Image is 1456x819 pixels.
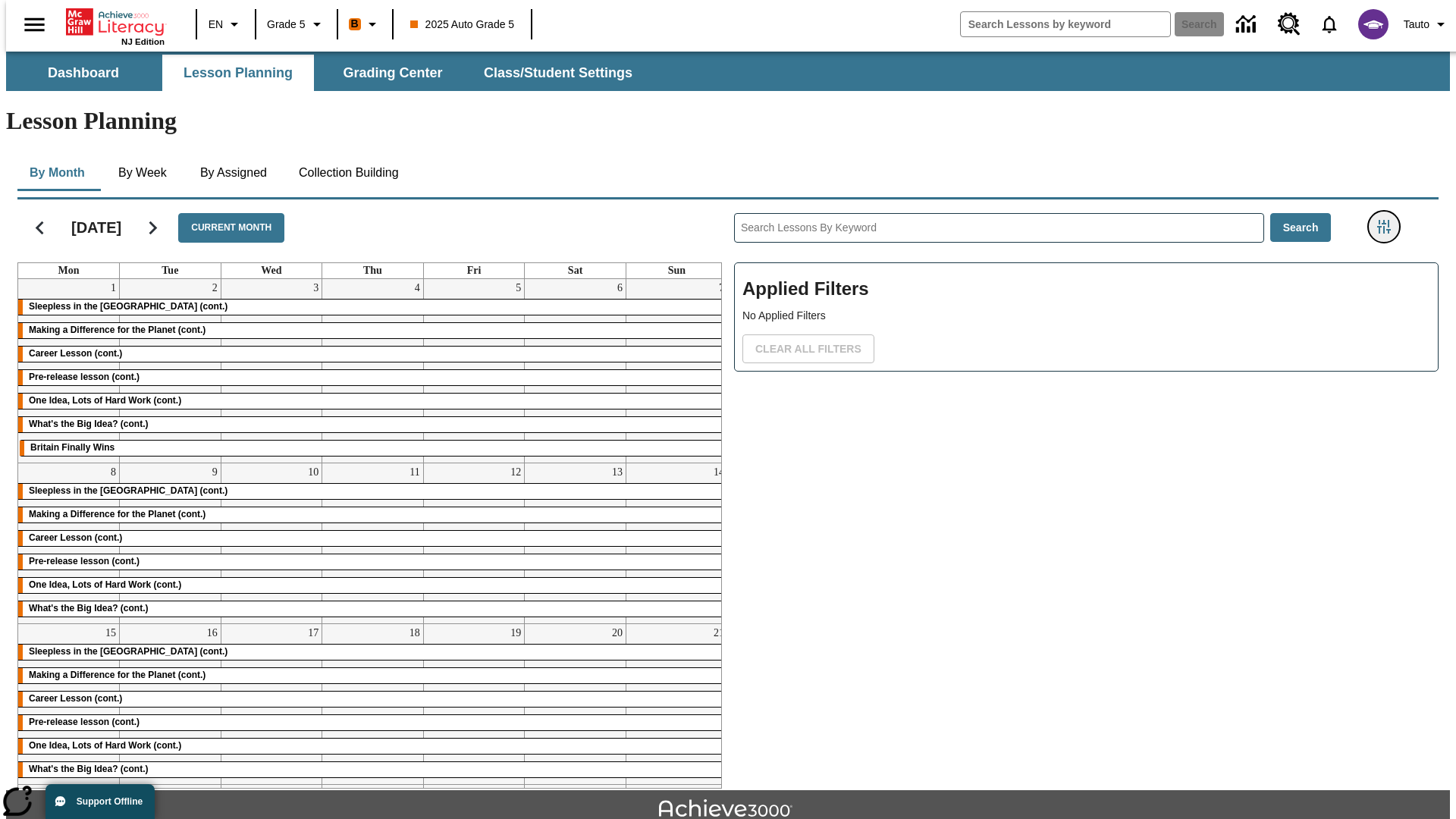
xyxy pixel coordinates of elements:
div: SubNavbar [6,55,646,91]
span: Dashboard [48,64,119,82]
span: Sleepless in the Animal Kingdom (cont.) [29,646,227,657]
a: September 6, 2025 [614,279,626,297]
td: September 16, 2025 [120,623,221,784]
a: Home [66,7,165,37]
span: Support Offline [77,796,143,807]
button: By Month [17,155,97,191]
h2: Applied Filters [742,271,1430,308]
div: Sleepless in the Animal Kingdom (cont.) [18,300,727,315]
div: What's the Big Idea? (cont.) [18,417,727,432]
input: search field [961,12,1170,36]
div: Sleepless in the Animal Kingdom (cont.) [18,645,727,660]
a: Tuesday [158,263,181,278]
p: No Applied Filters [742,308,1430,324]
span: Tauto [1404,17,1429,33]
td: September 4, 2025 [322,279,424,463]
span: Career Lesson (cont.) [29,532,122,543]
a: Data Center [1227,4,1269,45]
button: Filters Side menu [1369,212,1399,242]
td: September 15, 2025 [18,623,120,784]
a: September 5, 2025 [513,279,524,297]
td: September 3, 2025 [221,279,322,463]
a: September 4, 2025 [412,279,423,297]
div: Search [722,193,1439,789]
a: Notifications [1310,5,1349,44]
span: Grade 5 [267,17,306,33]
a: September 10, 2025 [305,463,322,482]
button: By Assigned [188,155,279,191]
a: Sunday [665,263,689,278]
div: One Idea, Lots of Hard Work (cont.) [18,739,727,754]
button: Class/Student Settings [472,55,645,91]
button: Support Offline [45,784,155,819]
td: September 11, 2025 [322,463,424,623]
td: September 9, 2025 [120,463,221,623]
a: September 25, 2025 [406,785,423,803]
button: Grading Center [317,55,469,91]
button: Grade: Grade 5, Select a grade [261,11,332,38]
h2: [DATE] [71,218,121,237]
button: Open side menu [12,2,57,47]
a: September 8, 2025 [108,463,119,482]
a: Wednesday [258,263,284,278]
div: SubNavbar [6,52,1450,91]
span: EN [209,17,223,33]
div: One Idea, Lots of Hard Work (cont.) [18,394,727,409]
a: September 28, 2025 [711,785,727,803]
span: 2025 Auto Grade 5 [410,17,515,33]
div: What's the Big Idea? (cont.) [18,601,727,617]
button: By Week [105,155,180,191]
span: Making a Difference for the Planet (cont.) [29,325,206,335]
td: September 14, 2025 [626,463,727,623]
a: September 23, 2025 [204,785,221,803]
button: Search [1270,213,1332,243]
span: Grading Center [343,64,442,82]
td: September 8, 2025 [18,463,120,623]
a: September 14, 2025 [711,463,727,482]
td: September 19, 2025 [423,623,525,784]
h1: Lesson Planning [6,107,1450,135]
div: One Idea, Lots of Hard Work (cont.) [18,578,727,593]
span: Career Lesson (cont.) [29,693,122,704]
span: B [351,14,359,33]
button: Current Month [178,213,284,243]
button: Select a new avatar [1349,5,1398,44]
a: September 24, 2025 [305,785,322,803]
td: September 7, 2025 [626,279,727,463]
span: Sleepless in the Animal Kingdom (cont.) [29,485,227,496]
button: Collection Building [287,155,411,191]
div: Pre-release lesson (cont.) [18,554,727,570]
a: September 3, 2025 [310,279,322,297]
span: Making a Difference for the Planet (cont.) [29,509,206,519]
button: Next [133,209,172,247]
a: Saturday [565,263,585,278]
div: Home [66,5,165,46]
input: Search Lessons By Keyword [735,214,1263,242]
span: Lesson Planning [184,64,293,82]
a: Friday [464,263,485,278]
a: September 1, 2025 [108,279,119,297]
td: September 1, 2025 [18,279,120,463]
div: Making a Difference for the Planet (cont.) [18,507,727,522]
a: September 20, 2025 [609,624,626,642]
span: What's the Big Idea? (cont.) [29,764,149,774]
span: Career Lesson (cont.) [29,348,122,359]
div: What's the Big Idea? (cont.) [18,762,727,777]
td: September 20, 2025 [525,623,626,784]
a: September 11, 2025 [406,463,422,482]
span: Britain Finally Wins [30,442,115,453]
div: Making a Difference for the Planet (cont.) [18,668,727,683]
span: Making a Difference for the Planet (cont.) [29,670,206,680]
td: September 6, 2025 [525,279,626,463]
a: September 2, 2025 [209,279,221,297]
td: September 18, 2025 [322,623,424,784]
div: Calendar [5,193,722,789]
a: September 26, 2025 [507,785,524,803]
td: September 21, 2025 [626,623,727,784]
div: Britain Finally Wins [20,441,726,456]
span: One Idea, Lots of Hard Work (cont.) [29,395,181,406]
a: September 16, 2025 [204,624,221,642]
span: One Idea, Lots of Hard Work (cont.) [29,579,181,590]
button: Language: EN, Select a language [202,11,250,38]
td: September 10, 2025 [221,463,322,623]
